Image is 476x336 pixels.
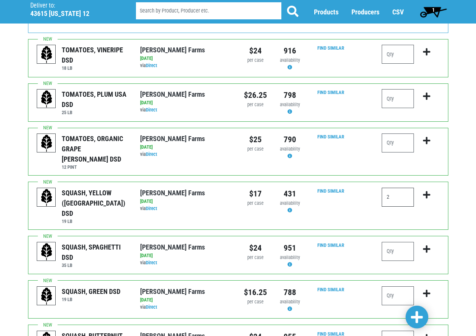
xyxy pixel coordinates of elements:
[62,45,129,65] div: TOMATOES, VINERIPE DSD
[62,188,129,218] div: SQUASH, YELLOW ([GEOGRAPHIC_DATA]) DSD
[244,57,267,64] div: per case
[62,89,129,110] div: TOMATOES, PLUM USA DSD
[37,45,56,64] img: placeholder-variety-43d6402dacf2d531de610a020419775a.svg
[146,304,157,310] a: Direct
[140,99,232,107] div: [DATE]
[317,89,344,95] a: Find Similar
[37,188,56,207] img: placeholder-variety-43d6402dacf2d531de610a020419775a.svg
[62,242,129,262] div: SQUASH, SPAGHETTI DSD
[244,298,267,306] div: per case
[280,254,300,260] span: availability
[244,188,267,200] div: $17
[140,144,232,151] div: [DATE]
[37,134,56,153] img: placeholder-variety-43d6402dacf2d531de610a020419775a.svg
[317,242,344,248] a: Find Similar
[244,254,267,261] div: per case
[317,287,344,292] a: Find Similar
[244,133,267,146] div: $25
[417,4,450,19] a: 1
[146,206,157,211] a: Direct
[140,297,232,304] div: [DATE]
[317,45,344,51] a: Find Similar
[382,188,414,207] input: Qty
[62,110,129,115] h6: 25 LB
[278,89,301,101] div: 798
[146,260,157,265] a: Direct
[280,57,300,63] span: availability
[62,286,120,297] div: SQUASH, GREEN DSD
[146,151,157,157] a: Direct
[140,304,232,311] div: via
[37,242,56,261] img: placeholder-variety-43d6402dacf2d531de610a020419775a.svg
[280,200,300,206] span: availability
[382,45,414,64] input: Qty
[280,102,300,107] span: availability
[140,135,205,143] a: [PERSON_NAME] Farms
[62,297,120,302] h6: 19 LB
[62,65,129,71] h6: 18 LB
[244,242,267,254] div: $24
[30,9,117,18] h5: 43615 [US_STATE] 12
[280,146,300,152] span: availability
[382,89,414,108] input: Qty
[244,200,267,207] div: per case
[146,63,157,68] a: Direct
[317,188,344,194] a: Find Similar
[351,8,379,16] a: Producers
[382,286,414,305] input: Qty
[392,8,404,16] a: CSV
[382,133,414,152] input: Qty
[140,243,205,251] a: [PERSON_NAME] Farms
[62,164,129,170] h6: 12 PINT
[140,287,205,295] a: [PERSON_NAME] Farms
[278,286,301,298] div: 788
[140,151,232,158] div: via
[278,188,301,200] div: 431
[30,2,117,9] p: Deliver to:
[244,89,267,101] div: $26.25
[314,8,339,16] a: Products
[140,62,232,69] div: via
[278,45,301,57] div: 916
[140,252,232,259] div: [DATE]
[317,134,344,140] a: Find Similar
[382,242,414,261] input: Qty
[140,46,205,54] a: [PERSON_NAME] Farms
[37,287,56,306] img: placeholder-variety-43d6402dacf2d531de610a020419775a.svg
[140,90,205,98] a: [PERSON_NAME] Farms
[244,45,267,57] div: $24
[37,89,56,108] img: placeholder-variety-43d6402dacf2d531de610a020419775a.svg
[140,198,232,205] div: [DATE]
[140,55,232,62] div: [DATE]
[278,242,301,254] div: 951
[140,259,232,267] div: via
[136,2,281,19] input: Search by Product, Producer etc.
[140,189,205,197] a: [PERSON_NAME] Farms
[432,7,435,13] span: 1
[244,146,267,153] div: per case
[140,205,232,212] div: via
[244,286,267,298] div: $16.25
[146,107,157,113] a: Direct
[140,107,232,114] div: via
[280,299,300,305] span: availability
[62,133,129,164] div: TOMATOES, ORGANIC GRAPE [PERSON_NAME] DSD
[244,101,267,108] div: per case
[62,218,129,224] h6: 19 LB
[278,133,301,146] div: 790
[62,262,129,268] h6: 35 LB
